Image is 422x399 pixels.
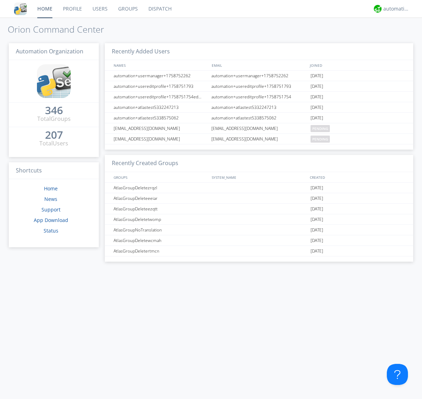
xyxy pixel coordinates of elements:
[105,134,413,144] a: [EMAIL_ADDRESS][DOMAIN_NAME][EMAIL_ADDRESS][DOMAIN_NAME]pending
[112,60,208,70] div: NAMES
[105,123,413,134] a: [EMAIL_ADDRESS][DOMAIN_NAME][EMAIL_ADDRESS][DOMAIN_NAME]pending
[45,107,63,115] a: 346
[44,196,57,202] a: News
[105,102,413,113] a: automation+atlastest5332247213automation+atlastest5332247213[DATE]
[105,193,413,204] a: AtlasGroupDeleteeeiar[DATE]
[44,185,58,192] a: Home
[112,246,209,256] div: AtlasGroupDeletertmcn
[112,134,209,144] div: [EMAIL_ADDRESS][DOMAIN_NAME]
[45,131,63,138] div: 207
[311,102,323,113] span: [DATE]
[112,225,209,235] div: AtlasGroupNoTranslation
[105,183,413,193] a: AtlasGroupDeletezrqzl[DATE]
[112,235,209,246] div: AtlasGroupDeletewcmah
[105,225,413,235] a: AtlasGroupNoTranslation[DATE]
[210,81,309,91] div: automation+usereditprofile+1758751793
[112,102,209,112] div: automation+atlastest5332247213
[105,246,413,256] a: AtlasGroupDeletertmcn[DATE]
[210,172,308,182] div: SYSTEM_NAME
[311,204,323,214] span: [DATE]
[105,71,413,81] a: automation+usermanager+1758752262automation+usermanager+1758752262[DATE]
[34,217,68,223] a: App Download
[311,225,323,235] span: [DATE]
[105,155,413,172] h3: Recently Created Groups
[112,193,209,203] div: AtlasGroupDeleteeeiar
[112,113,209,123] div: automation+atlastest5338575062
[112,172,208,182] div: GROUPS
[112,123,209,133] div: [EMAIL_ADDRESS][DOMAIN_NAME]
[210,92,309,102] div: automation+usereditprofile+1758751754
[311,214,323,225] span: [DATE]
[374,5,382,13] img: d2d01cd9b4174d08988066c6d424eccd
[45,107,63,114] div: 346
[387,364,408,385] iframe: Toggle Customer Support
[210,71,309,81] div: automation+usermanager+1758752262
[16,47,83,55] span: Automation Organization
[105,204,413,214] a: AtlasGroupDeleteezqtt[DATE]
[311,81,323,92] span: [DATE]
[210,123,309,133] div: [EMAIL_ADDRESS][DOMAIN_NAME]
[9,162,99,179] h3: Shortcuts
[41,206,60,213] a: Support
[311,246,323,256] span: [DATE]
[308,60,407,70] div: JOINED
[311,136,330,143] span: pending
[37,115,71,123] div: Total Groups
[311,235,323,246] span: [DATE]
[105,43,413,60] h3: Recently Added Users
[45,131,63,139] a: 207
[311,71,323,81] span: [DATE]
[311,92,323,102] span: [DATE]
[311,193,323,204] span: [DATE]
[105,235,413,246] a: AtlasGroupDeletewcmah[DATE]
[37,64,71,98] img: cddb5a64eb264b2086981ab96f4c1ba7
[105,214,413,225] a: AtlasGroupDeletetwomp[DATE]
[105,92,413,102] a: automation+usereditprofile+1758751754editedautomation+usereditprofile+1758751754automation+usered...
[44,227,58,234] a: Status
[308,172,407,182] div: CREATED
[112,71,209,81] div: automation+usermanager+1758752262
[105,81,413,92] a: automation+usereditprofile+1758751793automation+usereditprofile+1758751793[DATE]
[105,113,413,123] a: automation+atlastest5338575062automation+atlastest5338575062[DATE]
[210,102,309,112] div: automation+atlastest5332247213
[210,113,309,123] div: automation+atlastest5338575062
[14,2,27,15] img: cddb5a64eb264b2086981ab96f4c1ba7
[112,81,209,91] div: automation+usereditprofile+1758751793
[112,204,209,214] div: AtlasGroupDeleteezqtt
[311,183,323,193] span: [DATE]
[311,125,330,132] span: pending
[210,134,309,144] div: [EMAIL_ADDRESS][DOMAIN_NAME]
[39,139,68,148] div: Total Users
[112,214,209,224] div: AtlasGroupDeletetwomp
[210,60,308,70] div: EMAIL
[112,92,209,102] div: automation+usereditprofile+1758751754editedautomation+usereditprofile+1758751754
[112,183,209,193] div: AtlasGroupDeletezrqzl
[311,113,323,123] span: [DATE]
[383,5,410,12] div: automation+atlas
